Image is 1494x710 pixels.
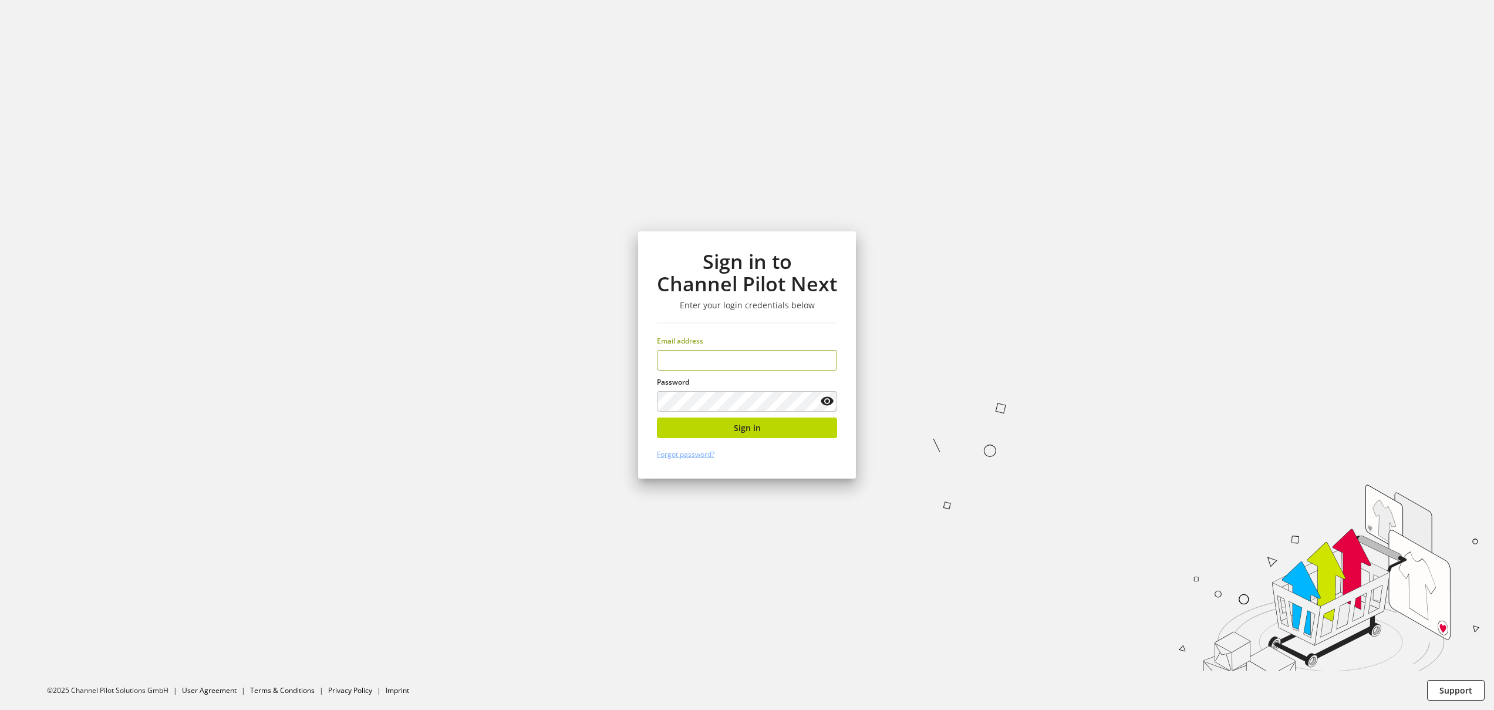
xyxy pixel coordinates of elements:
[657,418,837,438] button: Sign in
[250,685,315,695] a: Terms & Conditions
[1439,684,1472,696] span: Support
[386,685,409,695] a: Imprint
[1427,680,1485,701] button: Support
[182,685,237,695] a: User Agreement
[657,336,703,346] span: Email address
[328,685,372,695] a: Privacy Policy
[657,300,837,311] h3: Enter your login credentials below
[47,685,182,696] li: ©2025 Channel Pilot Solutions GmbH
[657,250,837,295] h1: Sign in to Channel Pilot Next
[734,422,761,434] span: Sign in
[657,377,689,387] span: Password
[657,449,714,459] a: Forgot password?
